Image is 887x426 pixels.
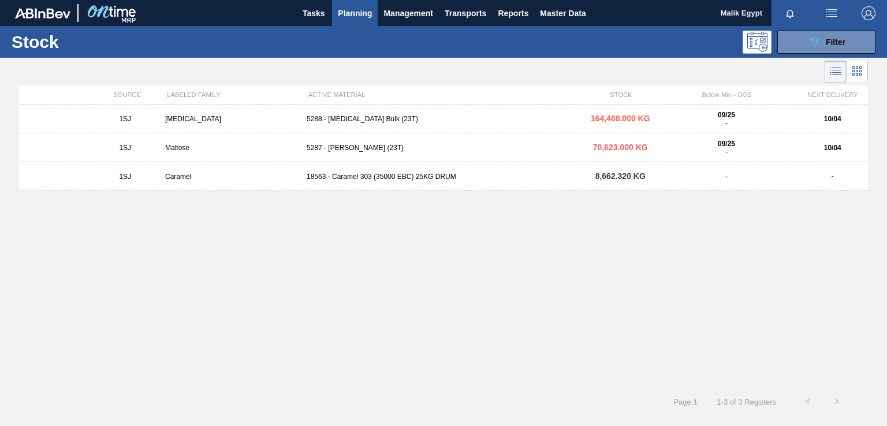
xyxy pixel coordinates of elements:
div: Card Vision [847,61,868,83]
span: 1SJ [119,115,131,123]
span: Master Data [540,6,586,20]
span: - [725,148,728,156]
span: Transports [445,6,486,20]
div: 18563 - Caramel 303 (35000 EBC) 25KG DRUM [302,173,585,181]
span: 8,662.320 KG [595,171,646,181]
img: TNhmsLtSVTkK8tSr43FrP2fwEKptu5GPRR3wAAAABJRU5ErkJggg== [15,8,70,18]
div: [MEDICAL_DATA] [161,115,302,123]
img: Logout [862,6,875,20]
span: Management [383,6,433,20]
div: Maltose [161,144,302,152]
strong: 10/04 [824,115,841,123]
span: - [725,119,728,127]
div: SOURCE [92,91,162,98]
span: 1 - 3 of 3 Registers [715,398,776,406]
strong: - [832,173,834,181]
div: List Vision [825,61,847,83]
div: STOCK [586,91,656,98]
button: > [822,387,851,416]
img: userActions [825,6,838,20]
div: 5287 - [PERSON_NAME] (23T) [302,144,585,152]
span: Filter [826,38,845,47]
button: Filter [777,31,875,54]
span: 1SJ [119,173,131,181]
span: Tasks [301,6,326,20]
strong: 10/04 [824,144,841,152]
span: Reports [498,6,528,20]
div: LABELED FAMILY [162,91,303,98]
div: ACTIVE MATERIAL [304,91,586,98]
button: Notifications [772,5,808,21]
div: 5288 - [MEDICAL_DATA] Bulk (23T) [302,115,585,123]
button: < [793,387,822,416]
strong: 09/25 [718,111,735,119]
span: - [725,173,728,181]
span: 70,623.000 KG [593,143,648,152]
span: 1SJ [119,144,131,152]
span: Planning [338,6,372,20]
div: NEXT DELIVERY [797,91,868,98]
div: Programming: no user selected [743,31,772,54]
span: 164,468.000 KG [591,114,650,123]
h1: Stock [12,35,177,48]
strong: 09/25 [718,140,735,148]
div: Caramel [161,173,302,181]
span: Page : 1 [673,398,697,406]
div: Below Min - OOS [656,91,797,98]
